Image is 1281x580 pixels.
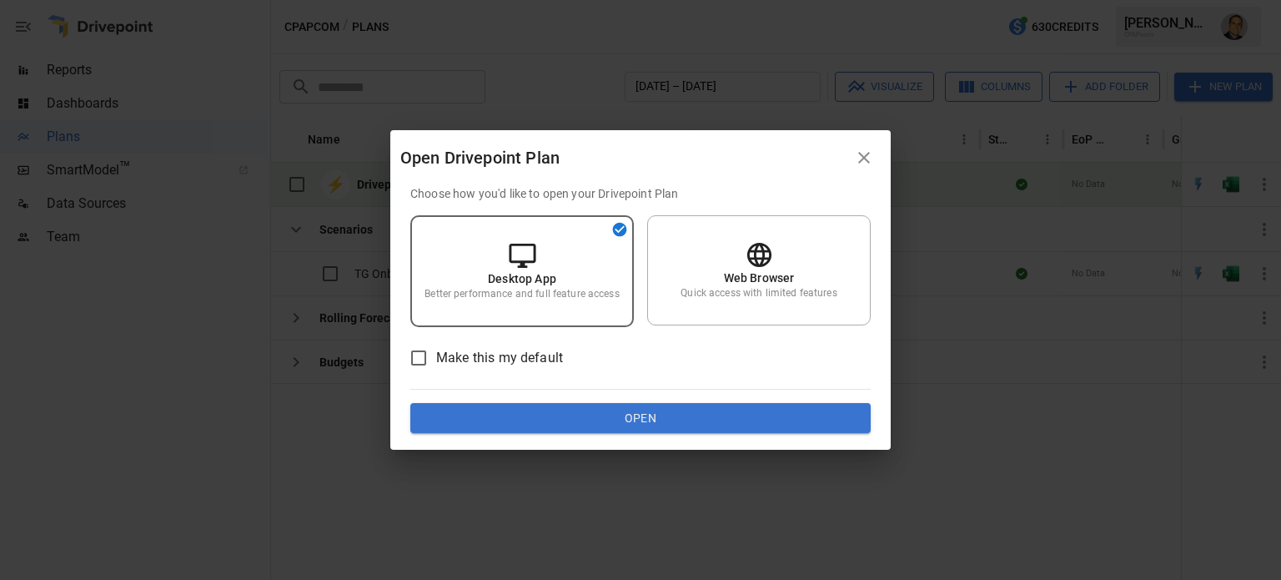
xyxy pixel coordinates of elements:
div: Open Drivepoint Plan [400,144,847,171]
button: Open [410,403,871,433]
p: Quick access with limited features [681,286,836,300]
p: Web Browser [724,270,795,286]
span: Make this my default [436,348,563,368]
p: Choose how you'd like to open your Drivepoint Plan [410,185,871,202]
p: Better performance and full feature access [424,287,619,301]
p: Desktop App [488,270,556,287]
